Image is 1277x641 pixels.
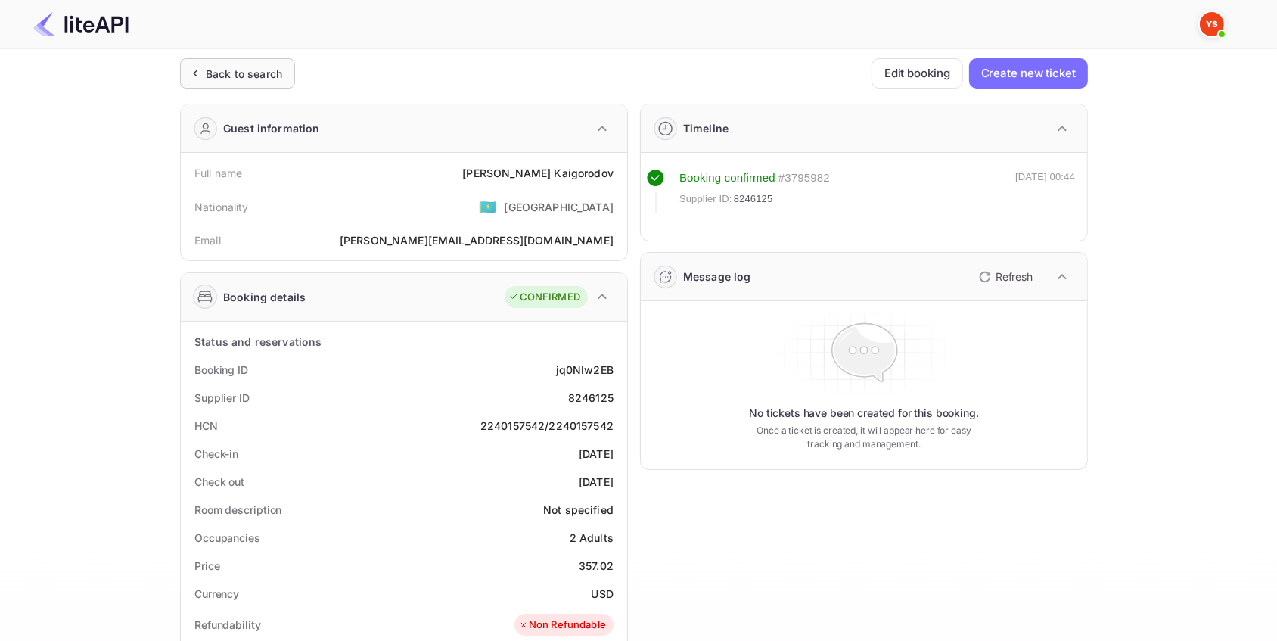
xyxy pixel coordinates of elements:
div: Check-in [194,446,238,462]
div: [DATE] [579,474,614,490]
div: 2 Adults [570,530,614,546]
div: Message log [683,269,751,285]
div: Room description [194,502,281,518]
div: Non Refundable [518,618,606,633]
div: CONFIRMED [508,290,580,305]
div: Nationality [194,199,249,215]
button: Create new ticket [969,58,1088,89]
div: # 3795982 [778,170,830,187]
div: Timeline [683,120,729,136]
div: Check out [194,474,244,490]
div: Booking details [223,289,306,305]
span: Supplier ID: [679,191,732,207]
div: Booking ID [194,362,248,378]
div: [GEOGRAPHIC_DATA] [504,199,614,215]
div: Guest information [223,120,320,136]
div: HCN [194,418,218,434]
span: United States [479,193,496,220]
div: Supplier ID [194,390,250,406]
div: Refundability [194,617,261,633]
div: [PERSON_NAME][EMAIL_ADDRESS][DOMAIN_NAME] [340,232,614,248]
div: Back to search [206,66,282,82]
div: [PERSON_NAME] Kaigorodov [462,165,614,181]
div: Full name [194,165,242,181]
div: Email [194,232,221,248]
img: LiteAPI Logo [33,12,129,36]
button: Edit booking [872,58,963,89]
div: Occupancies [194,530,260,546]
div: jq0NIw2EB [556,362,614,378]
img: Yandex Support [1200,12,1224,36]
div: Price [194,558,220,574]
span: 8246125 [734,191,773,207]
p: Once a ticket is created, it will appear here for easy tracking and management. [744,424,983,451]
div: Not specified [543,502,614,518]
div: USD [592,586,614,602]
div: 8246125 [568,390,614,406]
div: Booking confirmed [679,170,775,187]
div: [DATE] 00:44 [1015,170,1075,213]
div: Currency [194,586,239,602]
div: 2240157542/2240157542 [480,418,614,434]
button: Refresh [970,265,1039,289]
div: Status and reservations [194,334,322,350]
div: 357.02 [579,558,614,574]
div: [DATE] [579,446,614,462]
p: No tickets have been created for this booking. [749,406,979,421]
p: Refresh [996,269,1033,285]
